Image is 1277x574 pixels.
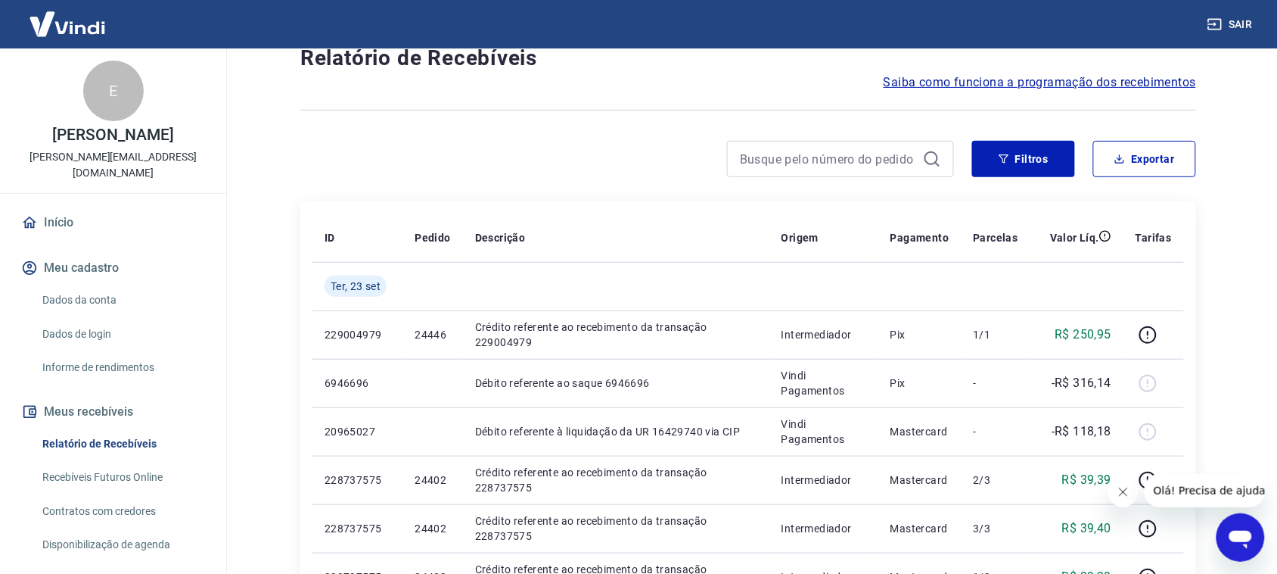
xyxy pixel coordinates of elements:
p: Crédito referente ao recebimento da transação 228737575 [475,513,757,544]
p: ID [325,230,335,245]
p: 24402 [415,521,450,536]
p: R$ 250,95 [1055,326,1112,344]
p: Mastercard [890,424,949,439]
a: Relatório de Recebíveis [36,429,208,460]
p: - [974,424,1018,439]
p: Descrição [475,230,526,245]
p: Tarifas [1136,230,1172,245]
p: 24402 [415,473,450,488]
p: Pix [890,327,949,342]
p: Origem [781,230,819,245]
p: 228737575 [325,473,390,488]
p: R$ 39,40 [1062,519,1111,538]
button: Sair [1204,11,1259,39]
p: 24446 [415,327,450,342]
a: Dados de login [36,319,208,350]
p: 20965027 [325,424,390,439]
a: Início [18,206,208,239]
p: Mastercard [890,473,949,488]
a: Saiba como funciona a programação dos recebimentos [884,73,1196,92]
iframe: Fechar mensagem [1108,477,1139,507]
p: 2/3 [974,473,1018,488]
p: R$ 39,39 [1062,471,1111,489]
p: Crédito referente ao recebimento da transação 229004979 [475,320,757,350]
div: E [83,61,144,121]
p: - [974,376,1018,391]
button: Filtros [972,141,1075,177]
p: Valor Líq. [1050,230,1099,245]
p: Crédito referente ao recebimento da transação 228737575 [475,465,757,495]
button: Meu cadastro [18,251,208,285]
p: 6946696 [325,376,390,391]
p: -R$ 316,14 [1052,374,1111,392]
button: Exportar [1093,141,1196,177]
p: 229004979 [325,327,390,342]
p: 3/3 [974,521,1018,536]
a: Recebíveis Futuros Online [36,462,208,493]
a: Informe de rendimentos [36,352,208,383]
p: Intermediador [781,521,866,536]
p: [PERSON_NAME][EMAIL_ADDRESS][DOMAIN_NAME] [12,149,214,181]
a: Contratos com credores [36,496,208,527]
a: Dados da conta [36,285,208,316]
p: 228737575 [325,521,390,536]
p: Intermediador [781,473,866,488]
p: Pix [890,376,949,391]
p: Vindi Pagamentos [781,416,866,447]
a: Disponibilização de agenda [36,529,208,560]
iframe: Botão para abrir a janela de mensagens [1216,513,1265,562]
p: Vindi Pagamentos [781,368,866,398]
p: Parcelas [974,230,1018,245]
p: Pedido [415,230,450,245]
p: Mastercard [890,521,949,536]
img: Vindi [18,1,117,47]
button: Meus recebíveis [18,395,208,429]
p: 1/1 [974,327,1018,342]
p: Débito referente à liquidação da UR 16429740 via CIP [475,424,757,439]
h4: Relatório de Recebíveis [300,43,1196,73]
p: [PERSON_NAME] [52,127,173,143]
p: Intermediador [781,327,866,342]
p: Débito referente ao saque 6946696 [475,376,757,391]
p: -R$ 118,18 [1052,423,1111,441]
span: Ter, 23 set [331,279,381,294]
iframe: Mensagem da empresa [1145,474,1265,507]
span: Olá! Precisa de ajuda? [9,11,127,23]
p: Pagamento [890,230,949,245]
input: Busque pelo número do pedido [740,148,917,170]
